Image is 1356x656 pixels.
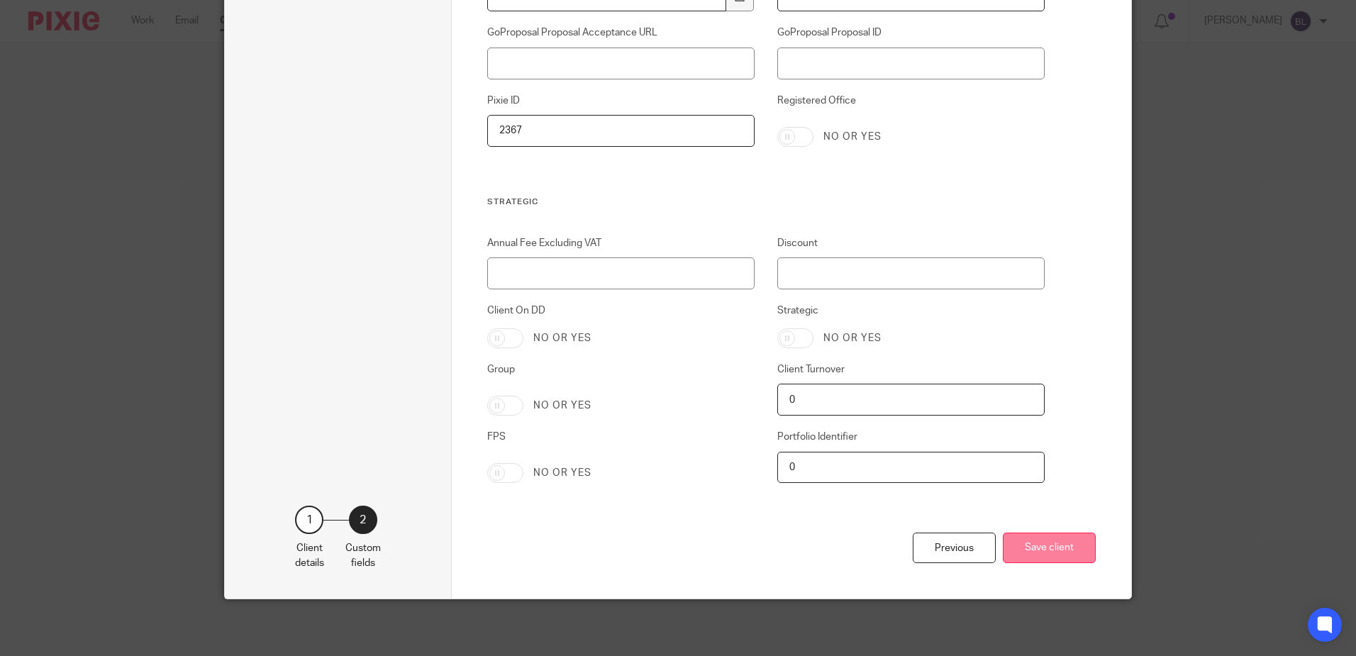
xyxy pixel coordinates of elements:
p: Custom fields [345,541,381,570]
label: Pixie ID [487,94,755,108]
label: Discount [777,236,1045,250]
label: GoProposal Proposal ID [777,26,1045,40]
label: Annual Fee Excluding VAT [487,236,755,250]
h3: Strategic [487,196,1045,208]
label: Strategic [777,304,1045,318]
label: No or yes [533,399,591,413]
label: Portfolio Identifier [777,430,1045,444]
div: 2 [349,506,377,534]
div: Previous [913,533,996,563]
label: Group [487,362,755,385]
label: GoProposal Proposal Acceptance URL [487,26,755,40]
label: No or yes [823,331,882,345]
label: No or yes [823,130,882,144]
button: Save client [1003,533,1096,563]
label: No or yes [533,466,591,480]
label: No or yes [533,331,591,345]
label: Client On DD [487,304,755,318]
div: 1 [295,506,323,534]
label: FPS [487,430,755,452]
p: Client details [295,541,324,570]
label: Client Turnover [777,362,1045,377]
label: Registered Office [777,94,1045,116]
